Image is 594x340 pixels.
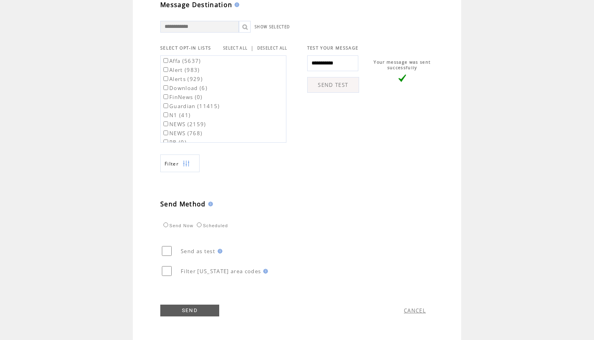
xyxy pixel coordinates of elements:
[163,103,168,108] input: Guardian (11415)
[223,46,247,51] a: SELECT ALL
[163,140,168,144] input: RB (0)
[163,130,168,135] input: NEWS (768)
[162,121,206,128] label: NEWS (2159)
[251,44,254,51] span: |
[160,0,232,9] span: Message Destination
[374,59,431,70] span: Your message was sent successfully
[163,112,168,117] input: N1 (41)
[162,103,220,110] label: Guardian (11415)
[163,121,168,126] input: NEWS (2159)
[161,223,193,228] label: Send Now
[160,305,219,316] a: SEND
[255,24,290,29] a: SHOW SELECTED
[160,200,206,208] span: Send Method
[162,139,187,146] label: RB (0)
[181,248,215,255] span: Send as test
[162,75,203,83] label: Alerts (929)
[160,45,211,51] span: SELECT OPT-IN LISTS
[163,94,168,99] input: FinNews (0)
[162,66,200,74] label: Alert (983)
[162,57,201,64] label: Affa (5637)
[183,155,190,173] img: filters.png
[257,46,288,51] a: DESELECT ALL
[215,249,222,254] img: help.gif
[160,154,200,172] a: Filter
[181,268,261,275] span: Filter [US_STATE] area codes
[195,223,228,228] label: Scheduled
[197,222,202,227] input: Scheduled
[162,85,207,92] label: Download (6)
[163,67,168,72] input: Alert (983)
[162,130,202,137] label: NEWS (768)
[232,2,239,7] img: help.gif
[163,222,168,227] input: Send Now
[307,45,359,51] span: TEST YOUR MESSAGE
[398,74,406,82] img: vLarge.png
[165,160,179,167] span: Show filters
[162,112,191,119] label: N1 (41)
[163,76,168,81] input: Alerts (929)
[307,77,359,93] a: SEND TEST
[162,94,203,101] label: FinNews (0)
[163,58,168,63] input: Affa (5637)
[261,269,268,274] img: help.gif
[404,307,426,314] a: CANCEL
[206,202,213,206] img: help.gif
[163,85,168,90] input: Download (6)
